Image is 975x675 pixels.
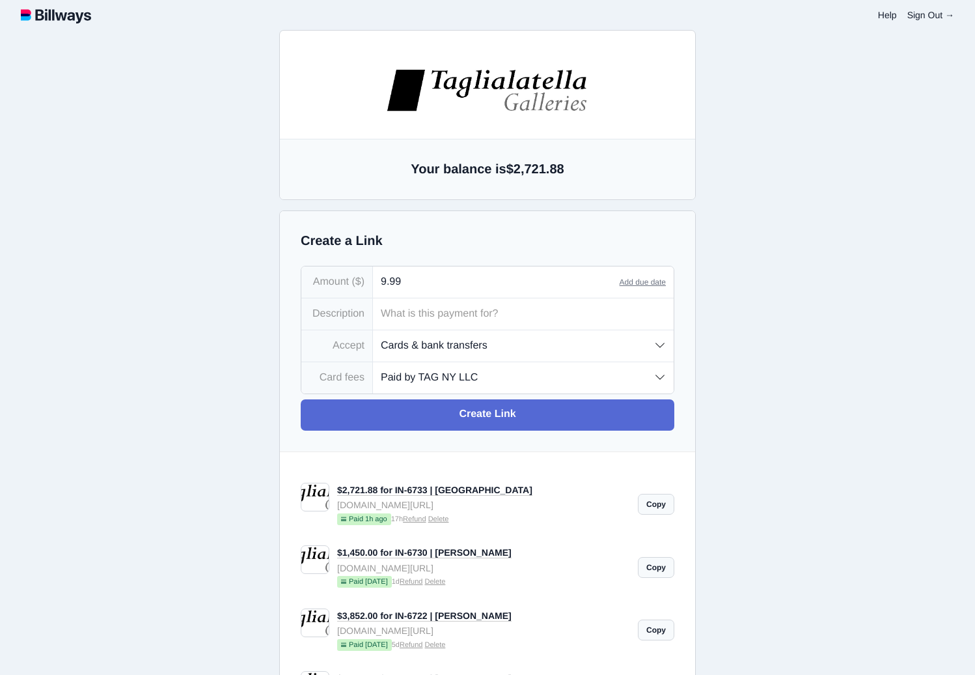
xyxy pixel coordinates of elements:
[327,269,417,300] a: Google Pay
[301,160,674,179] h2: Your balance is
[620,278,666,287] a: Add due date
[337,610,512,622] a: $3,852.00 for IN-6722 | [PERSON_NAME]
[335,505,410,515] img: powered-by-stripe.svg
[246,389,499,401] iframe: Secure card payment input frame
[337,561,630,575] div: [DOMAIN_NAME][URL]
[301,266,373,298] div: Amount ($)
[238,224,506,240] p: $2,721.88
[417,269,506,300] a: Bank transfer
[301,362,373,394] div: Card fees
[238,426,506,440] small: Card fee ($86.75) will be applied.
[337,498,630,512] div: [DOMAIN_NAME][URL]
[425,578,446,586] a: Delete
[907,10,954,20] a: Sign Out
[238,316,506,347] input: Your name or business name
[403,515,426,523] a: Refund
[238,144,506,175] small: [STREET_ADDRESS][US_STATE]
[373,266,620,298] input: 0.00
[301,298,373,330] div: Description
[337,639,392,651] span: Paid [DATE]
[337,485,532,496] a: $2,721.88 for IN-6733 | [GEOGRAPHIC_DATA]
[337,547,512,558] a: $1,450.00 for IN-6730 | [PERSON_NAME]
[337,639,630,652] small: 5d
[425,641,446,649] a: Delete
[337,513,630,526] small: 17h
[373,298,674,330] input: What is this payment for?
[238,455,506,487] button: Submit Payment
[238,204,506,222] p: IN-6733 | SMORAG
[301,399,674,431] a: Create Link
[400,578,422,586] a: Refund
[21,7,91,23] img: logotype.svg
[400,641,422,649] a: Refund
[878,10,897,20] a: Help
[638,620,674,640] a: Copy
[337,624,630,638] div: [DOMAIN_NAME][URL]
[385,68,590,113] img: images%2Flogos%2FNHEjR4F79tOipA5cvDi8LzgAg5H3-logo.jpg
[428,515,449,523] a: Delete
[238,348,506,379] input: Email (for receipt)
[301,232,674,250] h2: Create a Link
[337,576,392,588] span: Paid [DATE]
[270,78,474,123] img: images%2Flogos%2FNHEjR4F79tOipA5cvDi8LzgAg5H3-logo.jpg
[337,513,391,525] span: Paid 1h ago
[301,330,373,362] div: Accept
[638,557,674,578] a: Copy
[506,162,564,177] span: $2,721.88
[337,576,630,589] small: 1d
[638,494,674,515] a: Copy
